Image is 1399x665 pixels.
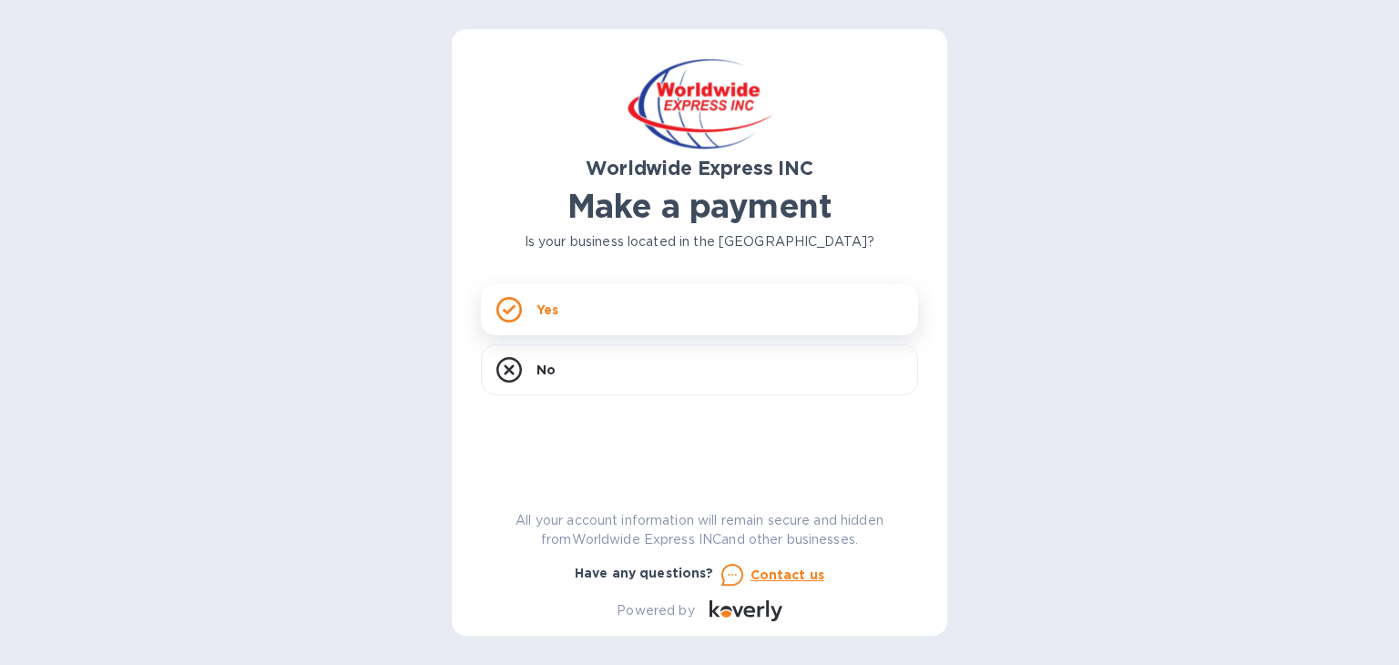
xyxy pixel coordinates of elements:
[575,566,714,580] b: Have any questions?
[536,301,558,319] p: Yes
[586,157,812,179] b: Worldwide Express INC
[536,361,556,379] p: No
[481,187,918,225] h1: Make a payment
[751,568,825,582] u: Contact us
[617,601,694,620] p: Powered by
[481,511,918,549] p: All your account information will remain secure and hidden from Worldwide Express INC and other b...
[481,232,918,251] p: Is your business located in the [GEOGRAPHIC_DATA]?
